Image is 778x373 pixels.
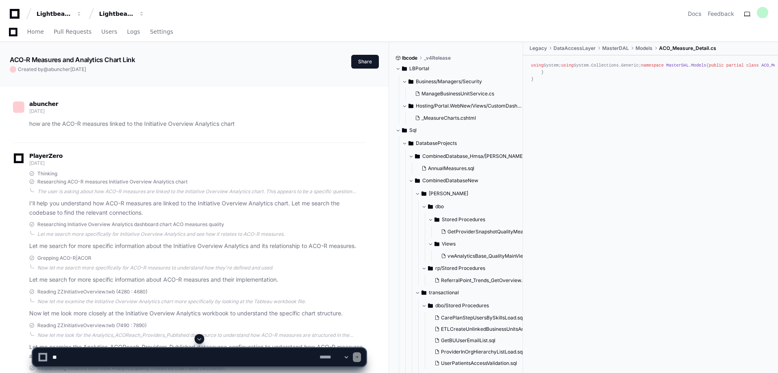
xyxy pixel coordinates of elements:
[709,63,724,68] span: public
[37,231,366,237] div: Let me search more specifically for Initiative Overview Analytics and see how it relates to ACO-R...
[150,23,173,41] a: Settings
[415,187,536,200] button: [PERSON_NAME]
[37,179,188,185] span: Researching ACO-R measures Initiative Overview Analytics chart
[54,29,91,34] span: Pull Requests
[428,301,433,310] svg: Directory
[29,101,58,107] span: abuncher
[412,112,519,124] button: _MeasureCharts.cshtml
[435,203,444,210] span: dbo
[442,241,456,247] span: Views
[29,153,63,158] span: PlayerZero
[29,160,44,166] span: [DATE]
[553,45,596,52] span: DataAccessLayer
[421,115,476,121] span: _MeasureCharts.cshtml
[415,286,536,299] button: transactional
[431,275,538,286] button: ReferralPoint_Trends_GetOverview.sql
[708,10,734,18] button: Feedback
[434,239,439,249] svg: Directory
[416,103,523,109] span: Hosting/Portal.WebNew/Views/CustomDashboardDisplay
[29,199,366,218] p: I'll help you understand how ACO-R measures are linked to the Initiative Overview Analytics chart...
[418,163,525,174] button: AnnualMeasures.sql
[408,101,413,111] svg: Directory
[447,229,544,235] span: GetProviderSnapshotQualityMeasures.sql
[421,262,543,275] button: rp/Stored Procedures
[37,298,366,305] div: Now let me examine the Initiative Overview Analytics chart more specifically by looking at the Ta...
[29,108,44,114] span: [DATE]
[416,78,482,85] span: Business/Managers/Security
[43,66,48,72] span: @
[10,56,135,64] app-text-character-animate: ACO-R Measures and Analytics Chart Link
[37,322,147,329] span: Reading ZZInitiativeOverview.twb (7490 : 7890)
[421,200,543,213] button: dbo
[666,63,707,68] span: MasterDAL.Models
[27,29,44,34] span: Home
[529,45,547,52] span: Legacy
[409,65,429,72] span: LBPortal
[635,45,653,52] span: Models
[659,45,716,52] span: ACO_Measure_Detail.cs
[421,189,426,198] svg: Directory
[447,253,534,259] span: vwAnalyticsBase_QualityMainView.sql
[96,6,148,21] button: Lightbeam Health Solutions
[408,138,413,148] svg: Directory
[99,10,134,18] div: Lightbeam Health Solutions
[428,165,474,172] span: AnnualMeasures.sql
[33,6,85,21] button: Lightbeam Health
[431,323,545,335] button: ETLCreateUnlinkedBusinessUnitsAndProviders.sql
[415,176,420,185] svg: Directory
[688,10,701,18] a: Docs
[415,151,420,161] svg: Directory
[29,275,366,285] p: Let me search for more specific information about ACO-R measures and their implementation.
[37,188,366,195] div: The user is asking about how ACO-R measures are linked to the Initiative Overview Analytics chart...
[37,170,57,177] span: Thinking
[434,215,439,224] svg: Directory
[561,63,574,68] span: using
[422,177,478,184] span: CombinedDatabaseNew
[409,127,417,134] span: Sql
[429,190,468,197] span: [PERSON_NAME]
[435,302,489,309] span: dbo/Stored Procedures
[442,216,485,223] span: Stored Procedures
[408,174,530,187] button: CombinedDatabaseNew
[127,29,140,34] span: Logs
[70,66,86,72] span: [DATE]
[428,202,433,211] svg: Directory
[641,63,663,68] span: namespace
[402,125,407,135] svg: Directory
[48,66,70,72] span: abuncher
[421,299,543,312] button: dbo/Stored Procedures
[422,153,530,160] span: CombinedDatabase_Hmsa/[PERSON_NAME]/dbo/Stored Procedures
[395,124,517,137] button: Sql
[27,23,44,41] a: Home
[428,263,433,273] svg: Directory
[29,119,366,129] p: how are the ACO-R measures linked to the Initiative Overview Analytics chart
[395,62,517,75] button: LBPortal
[408,150,530,163] button: CombinedDatabase_Hmsa/[PERSON_NAME]/dbo/Stored Procedures
[438,226,544,237] button: GetProviderSnapshotQualityMeasures.sql
[37,10,71,18] div: Lightbeam Health
[421,288,426,298] svg: Directory
[412,88,519,99] button: ManageBusinessUnitService.cs
[429,289,459,296] span: transactional
[408,77,413,86] svg: Directory
[351,55,379,69] button: Share
[602,45,629,52] span: MasterDAL
[441,277,529,284] span: ReferralPoint_Trends_GetOverview.sql
[37,332,366,339] div: Now let me look for the Analytics_ACOReach_Providers_Published datasource to understand how ACO-R...
[54,23,91,41] a: Pull Requests
[441,315,524,321] span: CarePlanStepUsersBySkillsLoad.sql
[18,66,86,73] span: Created by
[29,309,366,318] p: Now let me look more closely at the Initiative Overview Analytics workbook to understand the spec...
[438,250,544,262] button: vwAnalyticsBase_QualityMainView.sql
[531,62,770,83] div: System; System.Collections.Generic; { { ID { ; ; } ACO_ID { ; ; } ACO { ; ; } ACO_ABBR { ; ; } AC...
[102,23,117,41] a: Users
[37,289,147,295] span: Reading ZZInitiativeOverview.twb (4280 : 4680)
[441,326,557,332] span: ETLCreateUnlinkedBusinessUnitsAndProviders.sql
[435,265,485,272] span: rp/Stored Procedures
[402,75,523,88] button: Business/Managers/Security
[127,23,140,41] a: Logs
[424,55,451,61] span: _v4Release
[416,140,457,147] span: DatabaseProjects
[746,63,759,68] span: class
[29,241,366,251] p: Let me search for more specific information about the Initiative Overview Analytics and its relat...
